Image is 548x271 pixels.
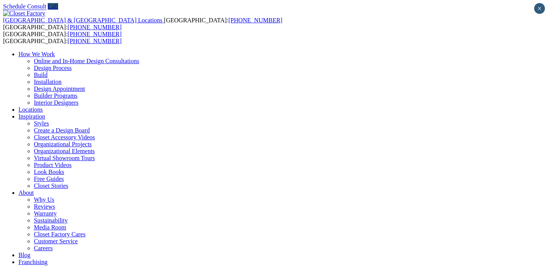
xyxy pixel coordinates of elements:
[34,217,68,224] a: Sustainability
[34,99,79,106] a: Interior Designers
[34,196,54,203] a: Why Us
[34,134,95,141] a: Closet Accessory Videos
[18,113,45,120] a: Inspiration
[34,72,48,78] a: Build
[34,162,72,168] a: Product Videos
[3,10,45,17] img: Closet Factory
[3,17,282,30] span: [GEOGRAPHIC_DATA]: [GEOGRAPHIC_DATA]:
[34,224,66,231] a: Media Room
[34,120,49,127] a: Styles
[3,17,162,23] span: [GEOGRAPHIC_DATA] & [GEOGRAPHIC_DATA] Locations
[34,127,90,134] a: Create a Design Board
[34,85,85,92] a: Design Appointment
[48,3,58,10] a: Call
[68,38,122,44] a: [PHONE_NUMBER]
[34,92,77,99] a: Builder Programs
[34,210,57,217] a: Warranty
[18,259,48,265] a: Franchising
[34,176,64,182] a: Free Guides
[18,252,30,258] a: Blog
[18,51,55,57] a: How We Work
[34,245,53,251] a: Careers
[34,182,68,189] a: Closet Stories
[34,231,85,238] a: Closet Factory Cares
[34,148,95,154] a: Organizational Elements
[34,65,72,71] a: Design Process
[34,238,78,244] a: Customer Service
[3,3,46,10] a: Schedule Consult
[34,141,92,147] a: Organizational Projects
[34,58,139,64] a: Online and In-Home Design Consultations
[34,203,55,210] a: Reviews
[34,79,62,85] a: Installation
[34,155,95,161] a: Virtual Showroom Tours
[3,31,122,44] span: [GEOGRAPHIC_DATA]: [GEOGRAPHIC_DATA]:
[68,31,122,37] a: [PHONE_NUMBER]
[34,169,64,175] a: Look Books
[18,106,43,113] a: Locations
[534,3,545,14] button: Close
[18,189,34,196] a: About
[3,17,164,23] a: [GEOGRAPHIC_DATA] & [GEOGRAPHIC_DATA] Locations
[68,24,122,30] a: [PHONE_NUMBER]
[228,17,282,23] a: [PHONE_NUMBER]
